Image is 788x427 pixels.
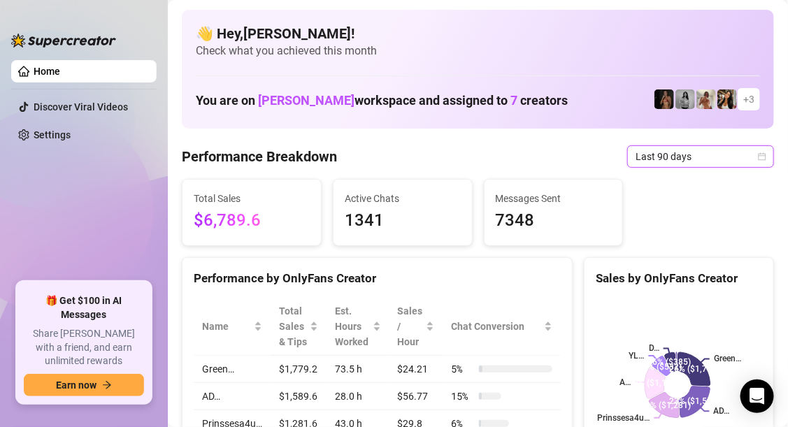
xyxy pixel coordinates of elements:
[717,89,737,109] img: AD
[345,208,461,234] span: 1341
[196,43,760,59] span: Check what you achieved this month
[271,298,327,356] th: Total Sales & Tips
[743,92,754,107] span: + 3
[496,191,612,206] span: Messages Sent
[182,147,337,166] h4: Performance Breakdown
[258,93,354,108] span: [PERSON_NAME]
[345,191,461,206] span: Active Chats
[649,344,659,354] text: D…
[194,298,271,356] th: Name
[596,269,762,288] div: Sales by OnlyFans Creator
[24,294,144,321] span: 🎁 Get $100 in AI Messages
[335,303,369,349] div: Est. Hours Worked
[279,303,307,349] span: Total Sales & Tips
[24,374,144,396] button: Earn nowarrow-right
[654,89,674,109] img: D
[194,208,310,234] span: $6,789.6
[194,191,310,206] span: Total Sales
[496,208,612,234] span: 7348
[56,379,96,391] span: Earn now
[102,380,112,390] span: arrow-right
[271,383,327,410] td: $1,589.6
[443,298,561,356] th: Chat Conversion
[451,389,473,404] span: 15 %
[194,383,271,410] td: AD…
[196,24,760,43] h4: 👋 Hey, [PERSON_NAME] !
[194,269,561,288] div: Performance by OnlyFans Creator
[636,146,766,167] span: Last 90 days
[629,352,645,361] text: YL…
[714,407,730,417] text: AD…
[11,34,116,48] img: logo-BBDzfeDw.svg
[740,379,774,413] div: Open Intercom Messenger
[34,129,71,140] a: Settings
[327,356,389,383] td: 73.5 h
[696,89,716,109] img: Green
[619,377,631,387] text: A…
[758,152,766,161] span: calendar
[327,383,389,410] td: 28.0 h
[510,93,517,108] span: 7
[398,303,424,349] span: Sales / Hour
[24,327,144,368] span: Share [PERSON_NAME] with a friend, and earn unlimited rewards
[194,356,271,383] td: Green…
[34,66,60,77] a: Home
[389,298,443,356] th: Sales / Hour
[451,319,541,334] span: Chat Conversion
[196,93,568,108] h1: You are on workspace and assigned to creators
[598,413,650,423] text: Prinssesa4u…
[271,356,327,383] td: $1,779.2
[451,361,473,377] span: 5 %
[389,356,443,383] td: $24.21
[34,101,128,113] a: Discover Viral Videos
[389,383,443,410] td: $56.77
[714,354,741,364] text: Green…
[202,319,251,334] span: Name
[675,89,695,109] img: A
